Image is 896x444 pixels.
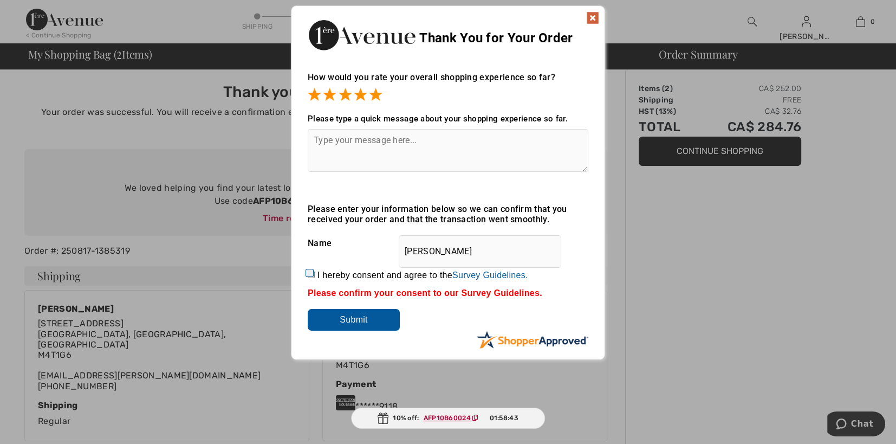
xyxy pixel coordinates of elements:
div: Name [308,230,588,257]
input: Submit [308,309,400,331]
div: Please type a quick message about your shopping experience so far. [308,114,588,124]
img: Gift.svg [378,413,388,424]
span: Thank You for Your Order [419,30,573,46]
div: How would you rate your overall shopping experience so far? [308,61,588,103]
a: Survey Guidelines. [452,271,528,280]
span: Chat [24,8,46,17]
div: Please confirm your consent to our Survey Guidelines. [308,288,588,298]
img: x [586,11,599,24]
span: 01:58:43 [489,413,518,423]
div: 10% off: [351,408,545,429]
img: Thank You for Your Order [308,17,416,53]
ins: AFP10B60024 [424,414,471,422]
label: I hereby consent and agree to the [317,271,528,280]
div: Please enter your information below so we can confirm that you received your order and that the t... [308,204,588,224]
